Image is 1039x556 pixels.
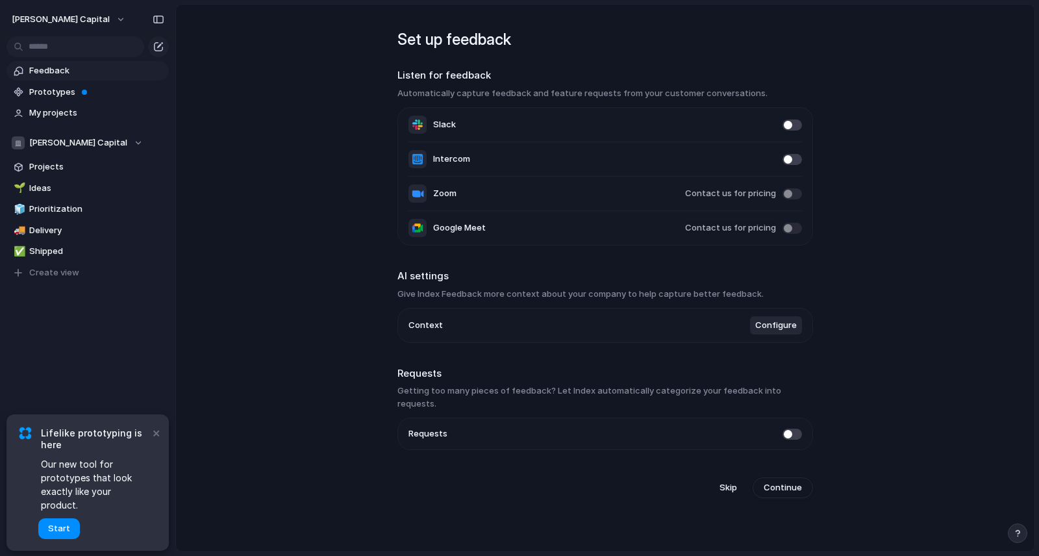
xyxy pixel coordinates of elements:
span: My projects [29,107,164,120]
span: Contact us for pricing [685,221,776,234]
h2: Listen for feedback [397,68,813,83]
a: 🌱Ideas [6,179,169,198]
a: ✅Shipped [6,242,169,261]
div: 🌱 [14,181,23,196]
h2: AI settings [397,269,813,284]
span: Projects [29,160,164,173]
button: Configure [750,316,802,335]
button: Continue [753,477,813,498]
button: Create view [6,263,169,283]
span: Contact us for pricing [685,187,776,200]
a: Projects [6,157,169,177]
button: 🌱 [12,182,25,195]
button: ✅ [12,245,25,258]
span: Ideas [29,182,164,195]
button: [PERSON_NAME] Capital [6,133,169,153]
span: Prototypes [29,86,164,99]
span: Start [48,522,70,535]
span: Create view [29,266,79,279]
a: Feedback [6,61,169,81]
span: [PERSON_NAME] Capital [12,13,110,26]
span: Prioritization [29,203,164,216]
span: Continue [764,481,802,494]
a: 🚚Delivery [6,221,169,240]
span: Delivery [29,224,164,237]
h1: Set up feedback [397,28,813,51]
button: Dismiss [148,425,164,440]
span: [PERSON_NAME] Capital [29,136,127,149]
a: 🧊Prioritization [6,199,169,219]
h3: Give Index Feedback more context about your company to help capture better feedback. [397,288,813,301]
span: Our new tool for prototypes that look exactly like your product. [41,457,149,512]
span: Requests [408,427,447,440]
div: 🧊 [14,202,23,217]
h3: Automatically capture feedback and feature requests from your customer conversations. [397,87,813,100]
a: Prototypes [6,82,169,102]
span: Intercom [433,153,470,166]
h3: Getting too many pieces of feedback? Let Index automatically categorize your feedback into requests. [397,385,813,410]
span: Lifelike prototyping is here [41,427,149,451]
button: Skip [709,477,747,498]
h2: Requests [397,366,813,381]
span: Zoom [433,187,457,200]
span: Slack [433,118,456,131]
button: 🧊 [12,203,25,216]
button: Start [38,518,80,539]
div: 🚚 [14,223,23,238]
span: Google Meet [433,221,486,234]
span: Context [408,319,443,332]
button: 🚚 [12,224,25,237]
button: [PERSON_NAME] Capital [6,9,132,30]
a: My projects [6,103,169,123]
span: Feedback [29,64,164,77]
span: Skip [720,481,737,494]
span: Configure [755,319,797,332]
div: ✅ [14,244,23,259]
span: Shipped [29,245,164,258]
